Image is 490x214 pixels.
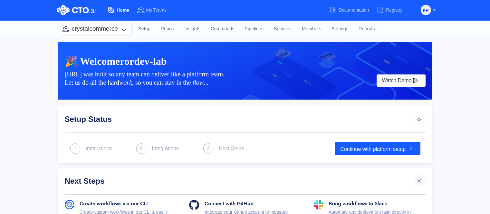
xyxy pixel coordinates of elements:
[329,200,426,209] div: Bring workflows to Slack
[239,20,268,38] a: Pipelines
[193,79,204,86] i: flow
[339,7,369,13] span: Documentation
[423,5,429,15] span: KP
[65,70,375,87] div: [URL] was built so any team can deliver like a platform team. Let us do all the hard , so you can...
[335,142,420,155] a: Continue with platform setup
[421,5,431,15] button: KP
[205,200,301,209] div: Connect with GitHub
[297,20,326,38] a: Members
[386,7,402,13] span: Registry
[152,145,179,152] div: Integrations
[57,5,96,15] img: CTO.ai Logo
[86,145,112,152] div: Instructions
[219,145,244,152] div: Next Steps
[413,112,426,125] img: arrow_icon_default.svg
[146,7,167,13] span: My Teams
[65,55,426,67] div: 🎉 Welcome rordev-lab
[326,20,353,38] a: Settings
[206,20,240,38] a: Commands
[137,4,175,16] a: My Teams
[377,74,426,87] button: Watch Demo
[80,200,148,208] span: Create workflows via our CLI
[203,143,214,154] img: next_step.svg
[377,4,410,16] a: Registry
[70,143,81,154] img: next_step.svg
[329,4,377,16] a: Documentation
[65,174,413,187] div: Next Steps
[416,178,422,184] img: cross.svg
[59,23,131,34] button: crystalcommerce
[117,7,129,13] span: Home
[107,4,137,16] a: Home
[179,20,206,38] a: Insights
[411,77,419,84] img: play-white.svg
[133,20,156,38] a: Setup
[136,143,147,154] img: next_step.svg
[156,20,179,38] a: Repos
[269,20,297,38] a: Services
[65,112,413,125] div: Setup Status
[119,79,132,86] i: work
[353,20,380,38] a: Reports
